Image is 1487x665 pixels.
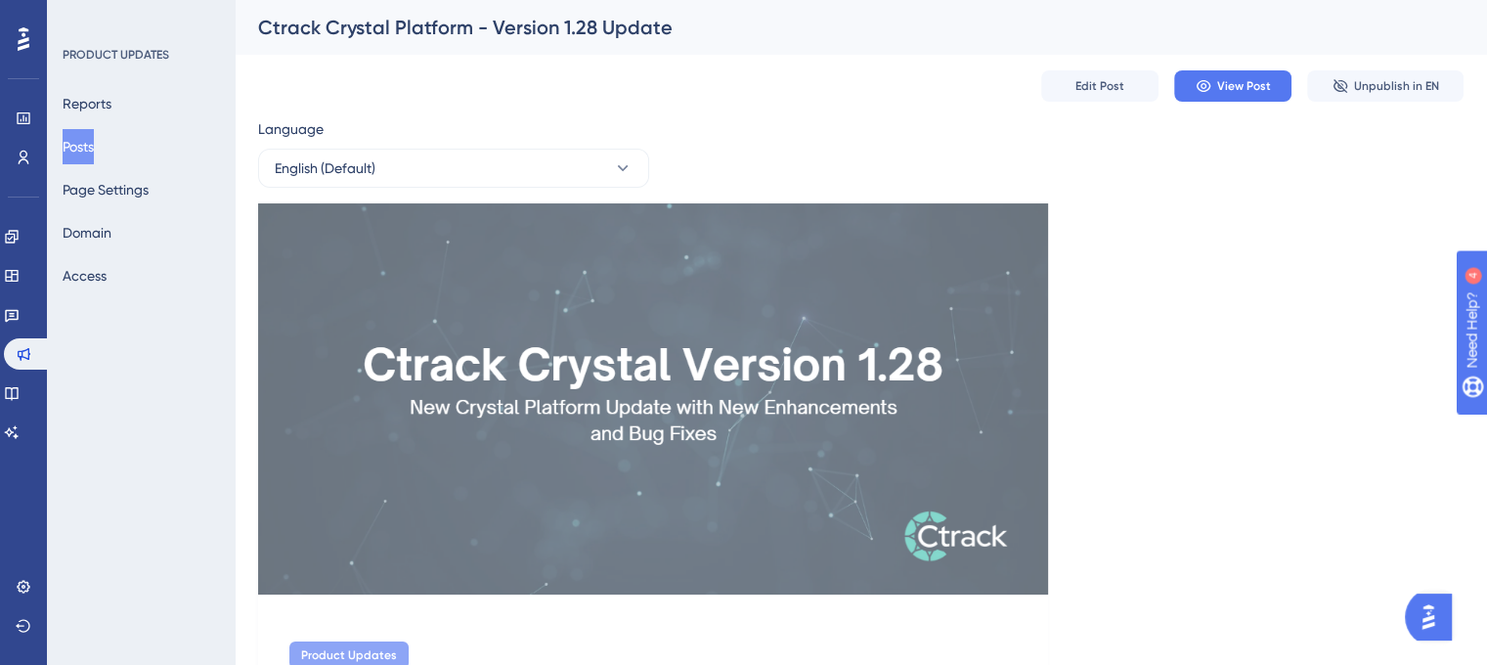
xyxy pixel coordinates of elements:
[63,172,149,207] button: Page Settings
[63,258,107,293] button: Access
[63,86,111,121] button: Reports
[136,10,142,25] div: 4
[258,203,1048,595] img: file-1754574735902.png
[63,47,169,63] div: PRODUCT UPDATES
[1217,78,1271,94] span: View Post
[1307,70,1464,102] button: Unpublish in EN
[63,215,111,250] button: Domain
[1174,70,1291,102] button: View Post
[1405,588,1464,646] iframe: UserGuiding AI Assistant Launcher
[1354,78,1439,94] span: Unpublish in EN
[1075,78,1124,94] span: Edit Post
[63,129,94,164] button: Posts
[275,156,375,180] span: English (Default)
[46,5,122,28] span: Need Help?
[258,149,649,188] button: English (Default)
[258,117,324,141] span: Language
[1041,70,1159,102] button: Edit Post
[258,14,1415,41] div: Ctrack Crystal Platform - Version 1.28 Update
